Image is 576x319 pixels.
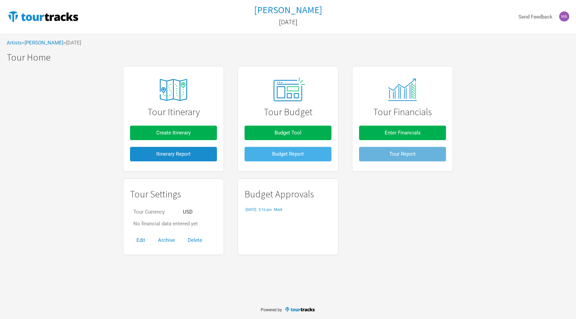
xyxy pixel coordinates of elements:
h1: Tour Settings [130,189,217,199]
button: Archive [152,233,181,248]
a: Edit [130,237,152,243]
h1: Tour Budget [245,107,331,117]
span: Tour Report [389,151,416,157]
a: Artists [7,40,22,46]
img: tourtracks_14_icons_monitor.svg [384,78,420,101]
a: Enter Financials [359,122,446,143]
button: Enter Financials [359,126,446,140]
h1: Tour Financials [359,107,446,117]
img: tourtracks_icons_FA_06_icons_itinerary.svg [148,74,199,106]
h2: [DATE] [279,18,297,26]
img: Mark [559,11,569,22]
button: Itinerary Report [130,147,217,161]
span: Enter Financials [385,130,421,136]
h1: Tour Home [7,52,576,63]
button: Edit [130,233,152,248]
button: Tour Report [359,147,446,161]
span: Budget Tool [275,130,301,136]
span: Create Itinerary [156,130,191,136]
img: TourTracks [7,10,79,23]
button: Delete [181,233,209,248]
a: [PERSON_NAME] [25,40,63,46]
td: 3:16 pm [257,206,273,213]
a: Tour Report [359,143,446,165]
a: Budget Report [245,143,331,165]
td: Tour Currency [130,206,180,218]
span: Budget Report [272,151,304,157]
span: Itinerary Report [156,151,191,157]
a: Create Itinerary [130,122,217,143]
h1: [PERSON_NAME] [254,4,322,16]
span: Powered by [261,308,282,312]
button: Budget Tool [245,126,331,140]
img: TourTracks [285,307,316,312]
td: No financial data entered yet [130,218,201,230]
h1: Budget Approvals [245,189,331,199]
h1: Tour Itinerary [130,107,217,117]
td: [DATE] [245,206,257,213]
a: [PERSON_NAME] [254,5,322,15]
a: [DATE] [279,15,297,29]
td: Mark [273,206,307,213]
td: USD [180,206,201,218]
button: Budget Report [245,147,331,161]
button: Create Itinerary [130,126,217,140]
img: tourtracks_02_icon_presets.svg [265,76,311,104]
a: Itinerary Report [130,143,217,165]
span: > [22,40,63,45]
a: Budget Tool [245,122,331,143]
strong: Send Feedback [518,14,552,20]
span: > [DATE] [63,40,81,45]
